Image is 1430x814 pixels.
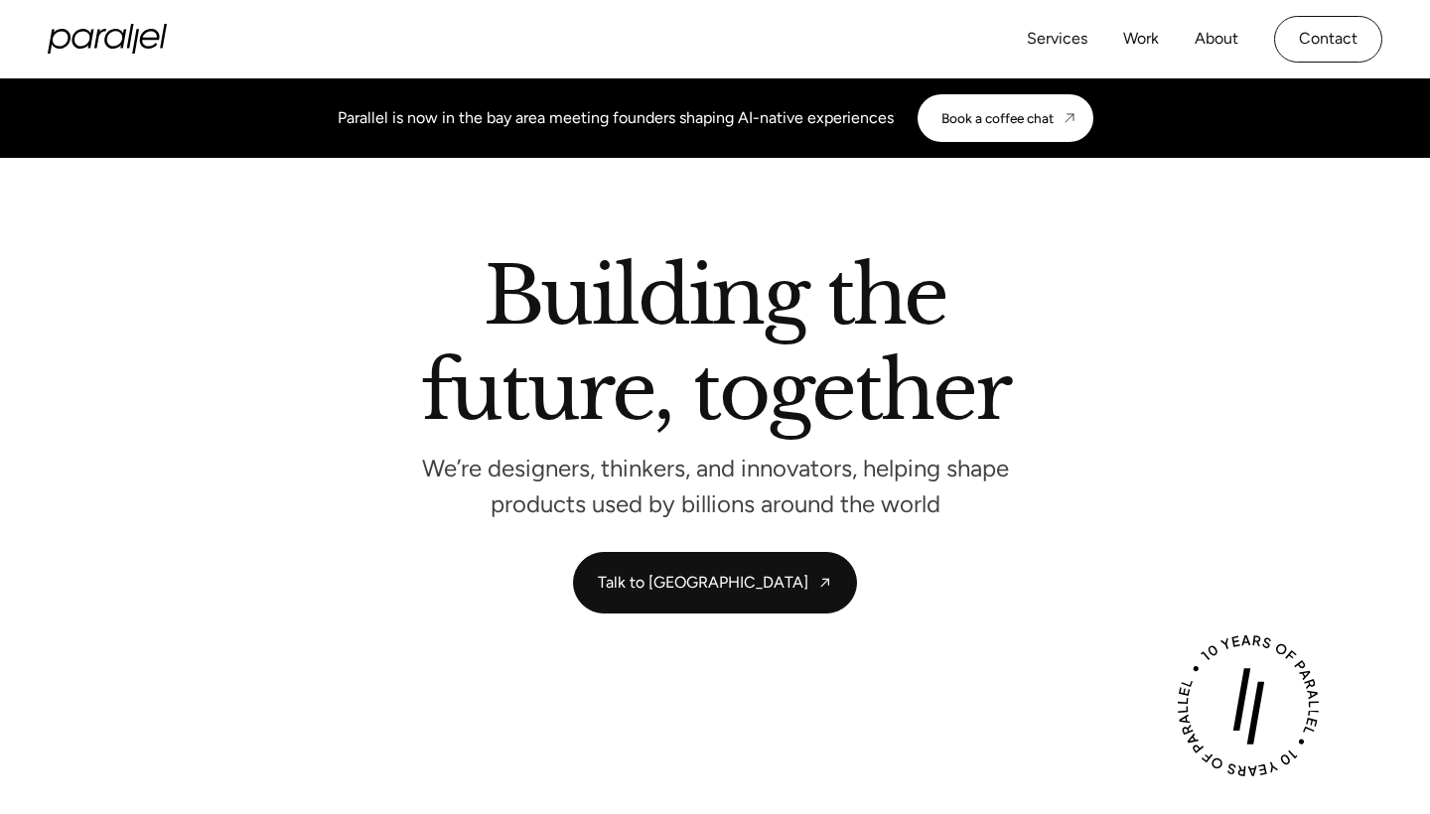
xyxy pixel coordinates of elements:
[338,106,894,130] div: Parallel is now in the bay area meeting founders shaping AI-native experiences
[421,257,1010,439] h2: Building the future, together
[941,110,1054,126] div: Book a coffee chat
[918,94,1093,142] a: Book a coffee chat
[48,24,167,54] a: home
[417,460,1013,512] p: We’re designers, thinkers, and innovators, helping shape products used by billions around the world
[1123,25,1159,54] a: Work
[1195,25,1238,54] a: About
[1062,110,1077,126] img: CTA arrow image
[1274,16,1382,63] a: Contact
[1027,25,1087,54] a: Services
